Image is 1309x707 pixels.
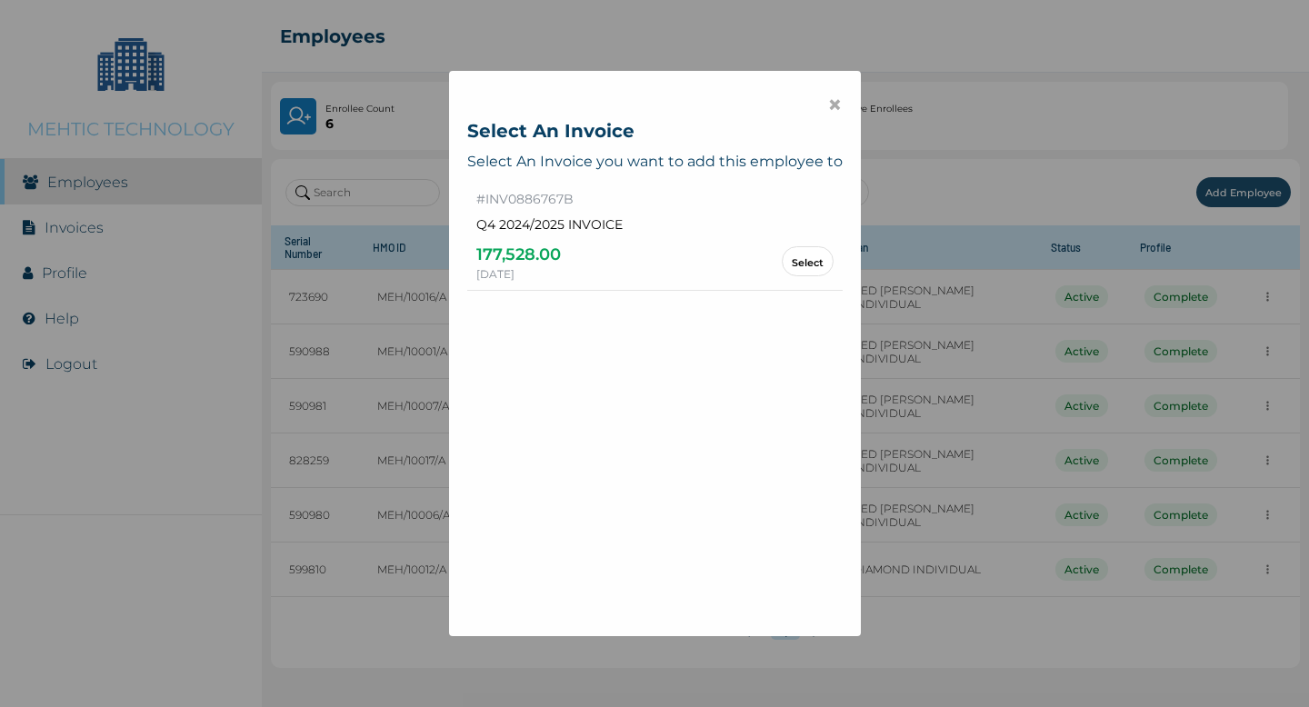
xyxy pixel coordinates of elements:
[476,242,561,267] div: 177,528.00
[476,267,561,281] div: [DATE]
[467,151,843,173] p: Select An Invoice you want to add this employee to
[467,120,843,142] h3: Select An Invoice
[476,191,834,207] div: # INV0886767B
[827,89,843,120] span: ×
[476,216,662,233] div: Q4 2024/2025 INVOICE
[792,256,824,266] a: Select
[782,246,834,276] button: Select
